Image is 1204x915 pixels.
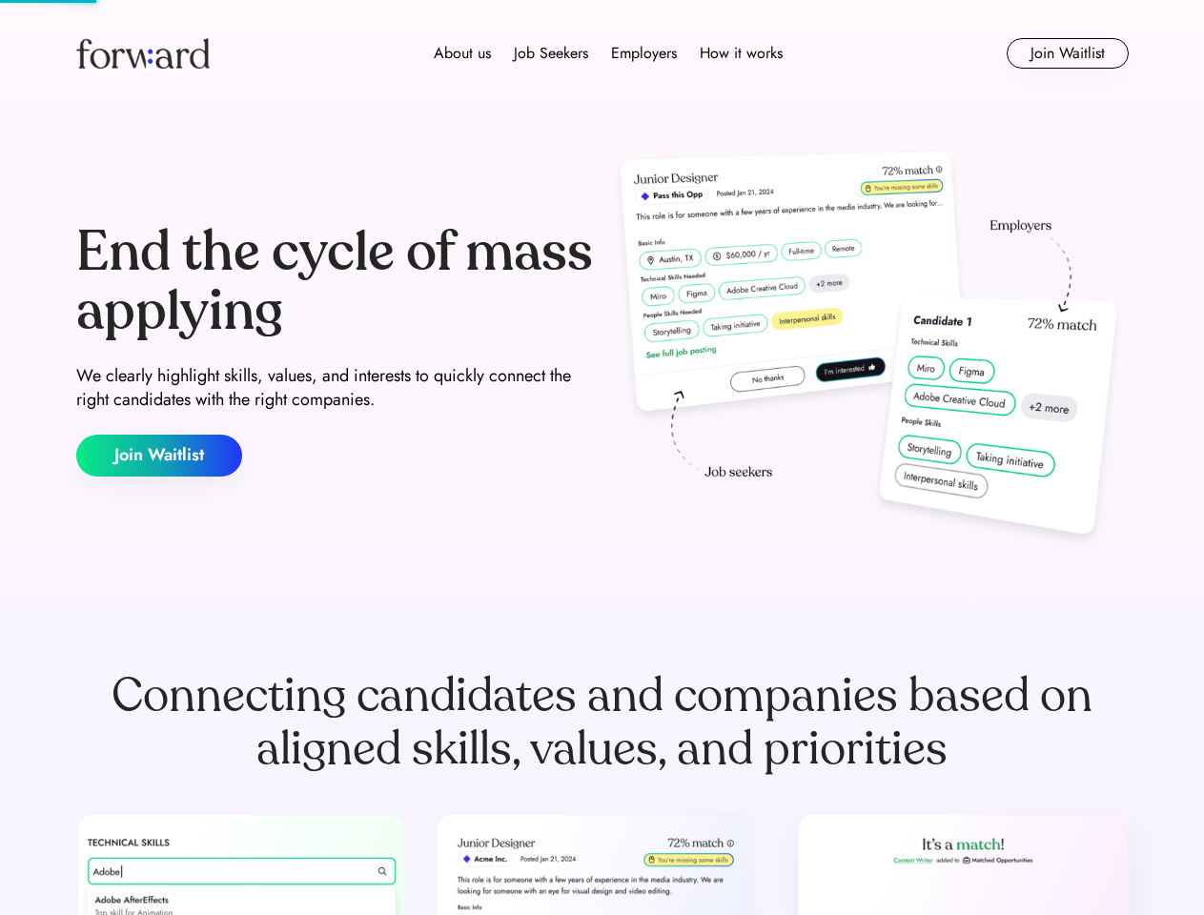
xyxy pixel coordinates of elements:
div: Employers [611,42,677,65]
button: Join Waitlist [1007,38,1129,69]
div: We clearly highlight skills, values, and interests to quickly connect the right candidates with t... [76,364,595,412]
div: Connecting candidates and companies based on aligned skills, values, and priorities [76,669,1129,776]
img: Forward logo [76,38,210,69]
button: Join Waitlist [76,435,242,477]
div: About us [434,42,491,65]
img: hero-image.png [610,145,1129,555]
div: How it works [700,42,783,65]
div: Job Seekers [514,42,588,65]
div: End the cycle of mass applying [76,223,595,340]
